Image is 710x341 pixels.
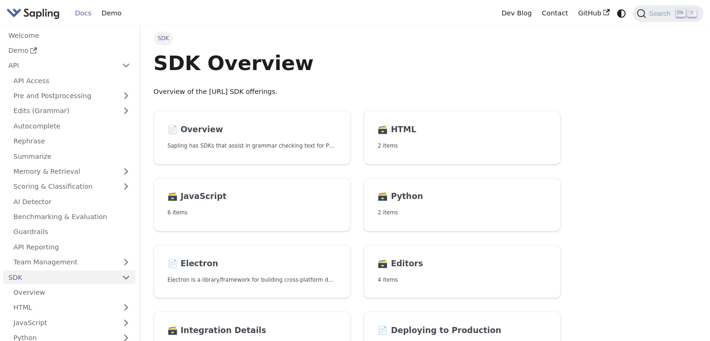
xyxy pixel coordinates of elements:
[8,119,135,133] a: Autocomplete
[8,74,135,87] a: API Access
[8,165,135,178] a: Memory & Retrieval
[364,178,561,232] a: 🗃️ Python2 items
[168,276,337,284] p: Electron is a library/framework for building cross-platform desktop apps with JavaScript, HTML, a...
[3,59,117,72] a: API
[8,286,135,299] a: Overview
[378,125,547,135] h2: HTML
[154,111,351,164] a: 📄️ OverviewSapling has SDKs that assist in grammar checking text for Python and JavaScript, and a...
[364,111,561,164] a: 🗃️ HTML2 items
[8,240,135,254] a: API Reporting
[168,192,337,202] h2: JavaScript
[378,142,547,150] p: 2 items
[154,32,173,45] span: SDK
[168,142,337,150] p: Sapling has SDKs that assist in grammar checking text for Python and JavaScript, and an HTTP API ...
[378,208,547,217] p: 2 items
[378,326,547,336] h2: Deploying to Production
[8,149,135,163] a: Summarize
[168,208,337,217] p: 6 items
[3,28,135,42] a: Welcome
[168,125,337,135] h2: Overview
[70,6,97,21] a: Docs
[378,192,547,202] h2: Python
[154,178,351,232] a: 🗃️ JavaScript6 items
[364,245,561,298] a: 🗃️ Editors4 items
[3,270,117,284] a: SDK
[633,5,703,22] button: Search (Ctrl+K)
[3,44,135,57] a: Demo
[168,259,337,269] h2: Electron
[646,10,676,17] span: Search
[97,6,127,21] a: Demo
[7,7,60,20] img: Sapling.ai
[687,9,696,17] kbd: K
[8,225,135,239] a: Guardrails
[8,301,135,314] a: HTML
[154,86,561,98] p: Overview of the [URL] SDK offerings.
[8,89,135,103] a: Pre and Postprocessing
[496,6,536,21] a: Dev Blog
[8,256,135,269] a: Team Management
[8,210,135,224] a: Benchmarking & Evaluation
[537,6,573,21] a: Contact
[615,7,628,20] button: Switch between dark and light mode (currently system mode)
[8,180,135,193] a: Scoring & Classification
[154,50,561,76] h1: SDK Overview
[154,32,561,45] nav: Breadcrumbs
[8,316,135,329] a: JavaScript
[378,259,547,269] h2: Editors
[8,195,135,208] a: AI Detector
[117,270,135,284] button: Collapse sidebar category 'SDK'
[8,135,135,148] a: Rephrase
[8,104,135,118] a: Edits (Grammar)
[168,326,337,336] h2: Integration Details
[154,245,351,298] a: 📄️ ElectronElectron is a library/framework for building cross-platform desktop apps with JavaScri...
[573,6,614,21] a: GitHub
[117,59,135,72] button: Collapse sidebar category 'API'
[7,7,63,20] a: Sapling.ai
[378,276,547,284] p: 4 items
